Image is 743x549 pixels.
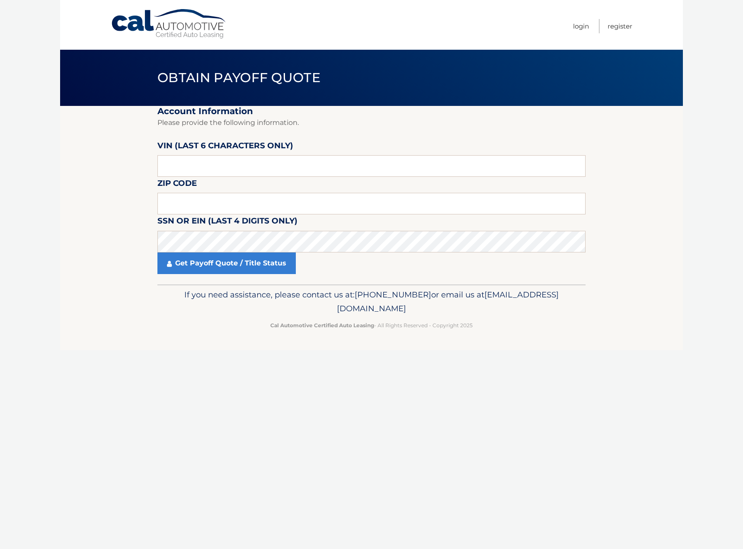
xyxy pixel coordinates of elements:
strong: Cal Automotive Certified Auto Leasing [270,322,374,329]
span: Obtain Payoff Quote [157,70,320,86]
a: Register [608,19,632,33]
a: Cal Automotive [111,9,227,39]
h2: Account Information [157,106,586,117]
a: Login [573,19,589,33]
p: If you need assistance, please contact us at: or email us at [163,288,580,316]
label: Zip Code [157,177,197,193]
label: VIN (last 6 characters only) [157,139,293,155]
label: SSN or EIN (last 4 digits only) [157,214,298,230]
p: Please provide the following information. [157,117,586,129]
a: Get Payoff Quote / Title Status [157,252,296,274]
p: - All Rights Reserved - Copyright 2025 [163,321,580,330]
span: [PHONE_NUMBER] [355,290,431,300]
